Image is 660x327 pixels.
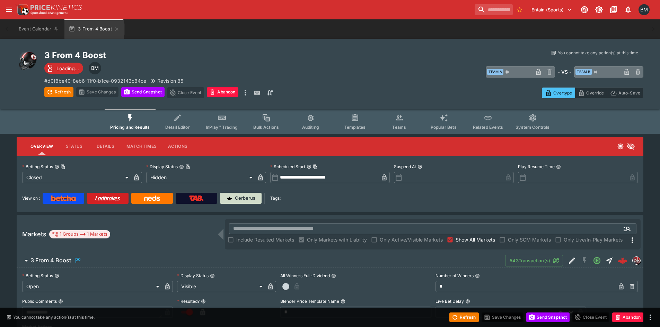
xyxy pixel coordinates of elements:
button: Betting StatusCopy To Clipboard [54,164,59,169]
div: Hidden [146,172,255,183]
img: PriceKinetics Logo [15,3,29,17]
button: Open [621,222,633,235]
button: Overtype [542,88,575,98]
img: logo-cerberus--red.svg [618,256,627,265]
p: You cannot take any action(s) at this time. [558,50,639,56]
button: more [646,313,654,321]
button: SGM Disabled [578,254,591,267]
span: Bulk Actions [253,125,279,130]
p: Revision 85 [157,77,183,84]
button: 543Transaction(s) [505,255,563,266]
button: Notifications [622,3,634,16]
div: pricekinetics [632,256,641,265]
span: Pricing and Results [110,125,150,130]
span: Team A [487,69,503,75]
img: Ladbrokes [95,196,120,201]
img: Betcha [51,196,76,201]
p: Number of Winners [435,273,474,279]
svg: More [628,236,636,244]
div: Closed [22,172,131,183]
button: Details [90,138,121,155]
button: Number of Winners [475,273,480,278]
span: Detail Editor [165,125,190,130]
span: Team B [575,69,592,75]
button: No Bookmarks [514,4,525,15]
h5: Markets [22,230,46,238]
p: Display Status [146,164,178,170]
h2: Copy To Clipboard [44,50,344,61]
p: Scheduled Start [270,164,305,170]
button: more [241,87,249,98]
span: Auditing [302,125,319,130]
button: Scheduled StartCopy To Clipboard [307,164,311,169]
p: Public Comments [22,298,57,304]
button: Play Resume Time [556,164,561,169]
button: Public Comments [58,299,63,304]
p: Live Bet Delay [435,298,464,304]
button: open drawer [3,3,15,16]
span: Mark an event as closed and abandoned. [612,313,643,320]
span: Only Markets with Liability [307,236,367,243]
div: Event type filters [105,109,555,134]
span: Popular Bets [431,125,457,130]
button: Refresh [44,87,73,97]
button: Toggle light/dark mode [593,3,605,16]
button: Display Status [210,273,215,278]
img: pricekinetics [633,257,640,264]
svg: Open [593,256,601,265]
button: Send Snapshot [526,312,570,322]
p: Blender Price Template Name [280,298,339,304]
button: All Winners Full-Dividend [331,273,336,278]
div: Visible [177,281,265,292]
button: Abandon [612,312,643,322]
input: search [475,4,513,15]
span: Teams [392,125,406,130]
button: Status [59,138,90,155]
button: Documentation [607,3,620,16]
svg: Closed [617,143,624,150]
button: Copy To Clipboard [185,164,190,169]
svg: Hidden [627,142,635,151]
div: Byron Monk [639,4,650,15]
button: Event Calendar [15,19,63,39]
p: Auto-Save [618,89,640,97]
button: Connected to PK [578,3,591,16]
p: Copy To Clipboard [44,77,146,84]
span: Mark an event as closed and abandoned. [207,88,238,95]
span: Only Active/Visible Markets [380,236,443,243]
a: Cerberus [220,193,262,204]
button: Copy To Clipboard [313,164,318,169]
div: Start From [542,88,643,98]
p: Overtype [553,89,572,97]
button: 3 From 4 Boost [17,254,505,267]
p: Display Status [177,273,209,279]
p: Suspend At [394,164,416,170]
button: Actions [162,138,193,155]
button: Suspend At [417,164,422,169]
img: PriceKinetics [30,5,82,10]
button: Match Times [121,138,162,155]
button: Select Tenant [527,4,576,15]
button: Send Snapshot [121,87,165,97]
button: Copy To Clipboard [61,164,65,169]
div: ac18fc8e-6811-4dab-87f0-962eeaea68ad [618,256,627,265]
p: Cerberus [235,195,255,202]
h6: - VS - [558,68,571,75]
img: Neds [144,196,160,201]
span: Include Resulted Markets [236,236,294,243]
button: Override [575,88,607,98]
span: Only SGM Markets [508,236,551,243]
button: Auto-Save [607,88,643,98]
label: Tags: [270,193,281,204]
span: Show All Markets [456,236,495,243]
p: Play Resume Time [518,164,555,170]
p: You cannot take any action(s) at this time. [13,314,95,320]
button: Resulted? [201,299,206,304]
img: Cerberus [227,196,232,201]
button: Overview [25,138,59,155]
span: Templates [344,125,366,130]
button: Live Bet Delay [465,299,470,304]
div: Byron Monk [89,62,101,74]
h6: 3 From 4 Boost [30,257,71,264]
span: Related Events [473,125,503,130]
